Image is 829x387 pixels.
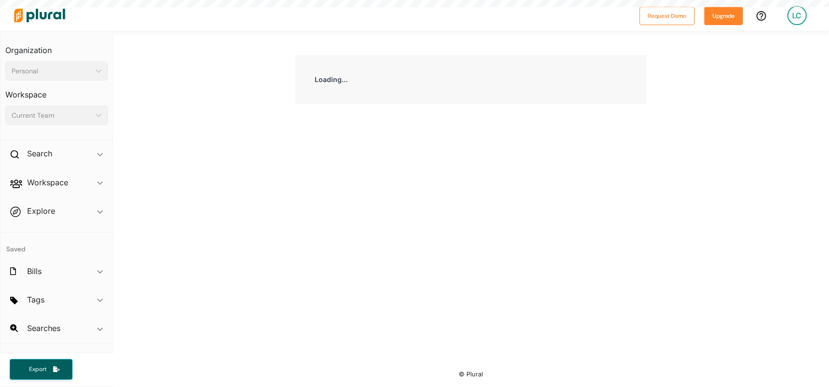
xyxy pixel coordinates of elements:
[10,359,73,380] button: Export
[704,11,743,21] a: Upgrade
[27,148,52,159] h2: Search
[5,36,108,57] h3: Organization
[295,55,646,104] div: Loading...
[704,7,743,25] button: Upgrade
[5,81,108,102] h3: Workspace
[640,11,695,21] a: Request Demo
[27,266,42,276] h2: Bills
[22,365,53,373] span: Export
[12,111,92,121] div: Current Team
[27,177,68,188] h2: Workspace
[787,6,807,25] div: LC
[0,233,113,256] h4: Saved
[459,371,483,378] small: © Plural
[780,2,814,29] a: LC
[640,7,695,25] button: Request Demo
[12,66,92,76] div: Personal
